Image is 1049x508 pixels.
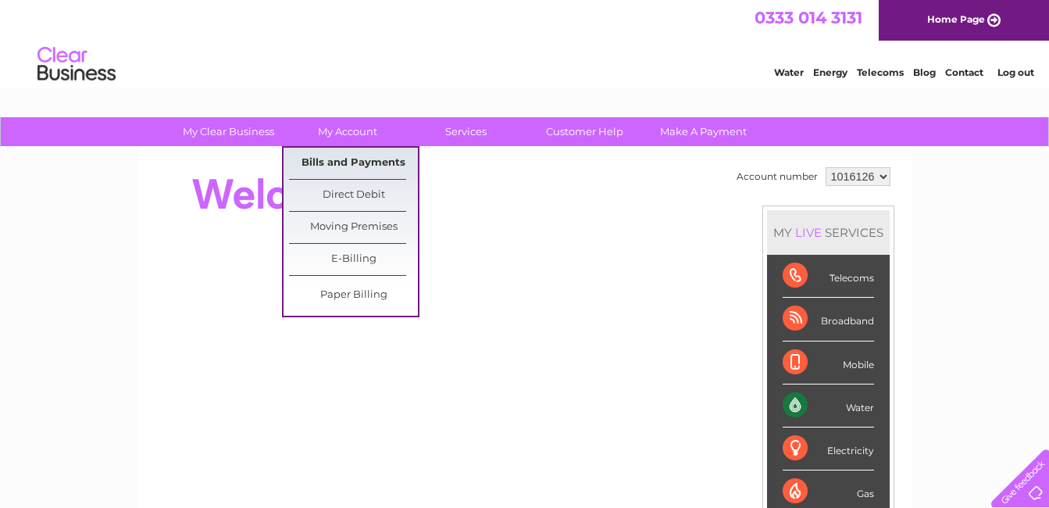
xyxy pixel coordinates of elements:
[156,9,894,76] div: Clear Business is a trading name of Verastar Limited (registered in [GEOGRAPHIC_DATA] No. 3667643...
[997,66,1034,78] a: Log out
[289,180,418,211] a: Direct Debit
[783,298,874,341] div: Broadband
[813,66,847,78] a: Energy
[289,212,418,243] a: Moving Premises
[37,41,116,88] img: logo.png
[289,244,418,275] a: E-Billing
[857,66,904,78] a: Telecoms
[164,117,293,146] a: My Clear Business
[783,385,874,428] div: Water
[783,255,874,298] div: Telecoms
[289,148,418,179] a: Bills and Payments
[289,280,418,311] a: Paper Billing
[783,342,874,385] div: Mobile
[913,66,936,78] a: Blog
[945,66,983,78] a: Contact
[783,428,874,470] div: Electricity
[774,66,804,78] a: Water
[755,8,862,27] a: 0333 014 3131
[733,163,822,190] td: Account number
[283,117,412,146] a: My Account
[639,117,768,146] a: Make A Payment
[767,210,890,255] div: MY SERVICES
[792,225,825,240] div: LIVE
[520,117,649,146] a: Customer Help
[401,117,530,146] a: Services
